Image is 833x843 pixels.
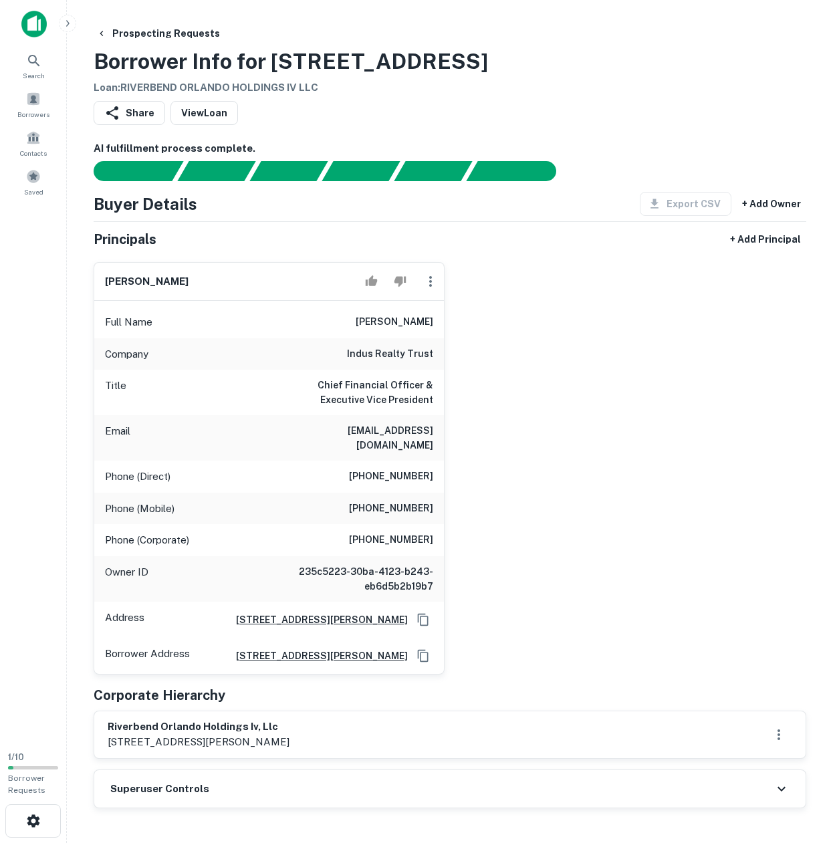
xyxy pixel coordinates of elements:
h6: indus realty trust [347,346,433,362]
img: capitalize-icon.png [21,11,47,37]
p: Address [105,610,144,630]
p: Company [105,346,148,362]
h3: Borrower Info for [STREET_ADDRESS] [94,45,488,78]
h6: [PHONE_NUMBER] [349,469,433,485]
button: Reject [388,268,412,295]
p: Phone (Mobile) [105,501,174,517]
iframe: Chat Widget [766,693,833,757]
button: Prospecting Requests [91,21,225,45]
h5: Corporate Hierarchy [94,685,225,705]
a: [STREET_ADDRESS][PERSON_NAME] [225,648,408,663]
h6: [PERSON_NAME] [356,314,433,330]
div: Principals found, AI now looking for contact information... [322,161,400,181]
h6: Superuser Controls [110,781,209,797]
div: Your request is received and processing... [177,161,255,181]
a: Saved [4,164,63,200]
p: Borrower Address [105,646,190,666]
div: AI fulfillment process complete. [467,161,572,181]
h6: AI fulfillment process complete. [94,141,806,156]
a: ViewLoan [170,101,238,125]
h6: [EMAIL_ADDRESS][DOMAIN_NAME] [273,423,433,453]
h6: [PERSON_NAME] [105,274,189,289]
p: Phone (Direct) [105,469,170,485]
p: Title [105,378,126,407]
div: Documents found, AI parsing details... [249,161,328,181]
h6: [PHONE_NUMBER] [349,532,433,548]
a: Borrowers [4,86,63,122]
p: Owner ID [105,564,148,594]
h6: Loan : RIVERBEND ORLANDO HOLDINGS IV LLC [94,80,488,96]
h6: riverbend orlando holdings iv, llc [108,719,289,735]
a: [STREET_ADDRESS][PERSON_NAME] [225,612,408,627]
h6: Chief Financial Officer & Executive Vice President [273,378,433,407]
button: Copy Address [413,610,433,630]
span: Contacts [20,148,47,158]
span: Borrowers [17,109,49,120]
button: Share [94,101,165,125]
button: Copy Address [413,646,433,666]
span: Search [23,70,45,81]
span: Borrower Requests [8,773,45,795]
p: Phone (Corporate) [105,532,189,548]
span: Saved [24,187,43,197]
h4: Buyer Details [94,192,197,216]
a: Contacts [4,125,63,161]
button: + Add Owner [737,192,806,216]
p: [STREET_ADDRESS][PERSON_NAME] [108,734,289,750]
p: Email [105,423,130,453]
h6: 235c5223-30ba-4123-b243-eb6d5b2b19b7 [273,564,433,594]
span: 1 / 10 [8,752,24,762]
h6: [PHONE_NUMBER] [349,501,433,517]
button: + Add Principal [725,227,806,251]
div: Principals found, still searching for contact information. This may take time... [394,161,472,181]
a: Search [4,47,63,84]
h5: Principals [94,229,156,249]
p: Full Name [105,314,152,330]
div: Sending borrower request to AI... [78,161,178,181]
button: Accept [360,268,383,295]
